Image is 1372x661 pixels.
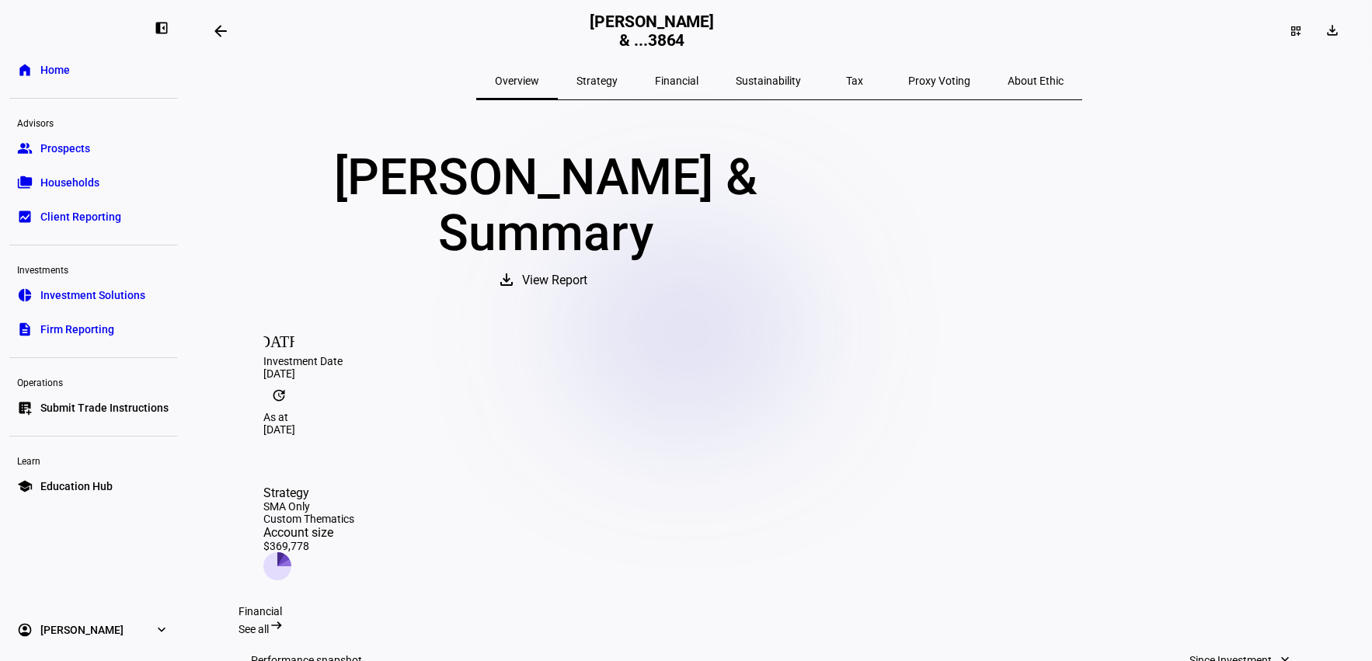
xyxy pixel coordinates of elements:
span: Prospects [40,141,90,156]
span: Firm Reporting [40,322,114,337]
eth-mat-symbol: description [17,322,33,337]
a: descriptionFirm Reporting [9,314,177,345]
span: Overview [495,75,539,86]
span: View Report [522,262,587,299]
span: Client Reporting [40,209,121,224]
a: groupProspects [9,133,177,164]
div: Investments [9,258,177,280]
div: [DATE] [263,423,1295,436]
eth-mat-symbol: pie_chart [17,287,33,303]
a: folder_copyHouseholds [9,167,177,198]
div: Strategy [263,485,354,500]
span: Strategy [576,75,618,86]
h2: [PERSON_NAME] & ...3864 [588,12,716,50]
div: [DATE] [263,367,1295,380]
mat-icon: dashboard_customize [1290,25,1302,37]
div: $369,778 [263,540,354,552]
div: Investment Date [263,355,1295,367]
span: Investment Solutions [40,287,145,303]
span: About Ethic [1008,75,1064,86]
div: As at [263,411,1295,423]
mat-icon: download [1325,23,1340,38]
eth-mat-symbol: bid_landscape [17,209,33,224]
span: Tax [846,75,863,86]
div: Financial [239,605,1320,618]
eth-mat-symbol: group [17,141,33,156]
mat-icon: arrow_right_alt [269,618,284,633]
a: bid_landscapeClient Reporting [9,201,177,232]
span: Proxy Voting [908,75,970,86]
div: SMA Only [263,500,354,513]
mat-icon: arrow_backwards [211,22,230,40]
span: Education Hub [40,478,113,494]
span: Sustainability [736,75,801,86]
div: [PERSON_NAME] & Summary [239,150,852,262]
button: View Report [482,262,609,299]
eth-mat-symbol: list_alt_add [17,400,33,416]
div: Custom Thematics [263,513,354,525]
span: Households [40,175,99,190]
eth-mat-symbol: left_panel_close [154,20,169,36]
eth-mat-symbol: home [17,62,33,78]
eth-mat-symbol: account_circle [17,622,33,638]
span: [PERSON_NAME] [40,622,124,638]
eth-mat-symbol: folder_copy [17,175,33,190]
a: pie_chartInvestment Solutions [9,280,177,311]
span: Home [40,62,70,78]
eth-mat-symbol: expand_more [154,622,169,638]
span: Financial [655,75,698,86]
div: Operations [9,371,177,392]
eth-mat-symbol: school [17,478,33,494]
mat-icon: update [263,380,294,411]
div: Advisors [9,111,177,133]
div: Learn [9,449,177,471]
span: Submit Trade Instructions [40,400,169,416]
a: homeHome [9,54,177,85]
mat-icon: [DATE] [263,324,294,355]
mat-icon: download [497,270,516,289]
div: Account size [263,525,354,540]
span: See all [239,623,269,635]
